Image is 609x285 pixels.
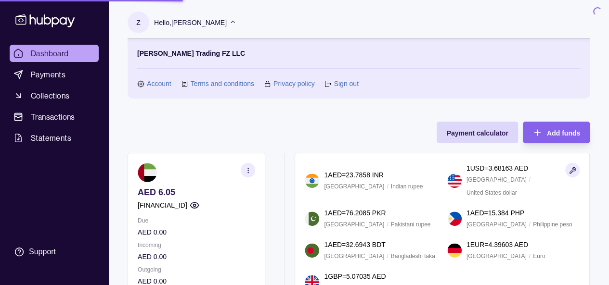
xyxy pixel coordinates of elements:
[154,17,227,28] p: Hello, [PERSON_NAME]
[529,251,531,261] p: /
[147,78,171,89] a: Account
[466,187,517,198] p: United States dollar
[138,251,255,262] p: AED 0.00
[547,129,580,137] span: Add funds
[387,219,388,230] p: /
[387,251,388,261] p: /
[334,78,358,89] a: Sign out
[138,187,255,198] p: AED 6.05
[138,215,255,226] p: Due
[387,181,388,192] p: /
[324,239,385,250] p: 1 AED = 32.6943 BDT
[391,181,423,192] p: Indian rupee
[324,208,386,218] p: 1 AED = 76.2085 PKR
[191,78,254,89] a: Terms and conditions
[138,264,255,275] p: Outgoing
[31,48,69,59] span: Dashboard
[305,243,319,258] img: bd
[10,45,99,62] a: Dashboard
[31,69,65,80] span: Payments
[10,242,99,262] a: Support
[324,170,383,180] p: 1 AED = 23.7858 INR
[391,251,435,261] p: Bangladeshi taka
[466,239,528,250] p: 1 EUR = 4.39603 AED
[523,122,590,143] button: Add funds
[446,129,508,137] span: Payment calculator
[324,271,386,282] p: 1 GBP = 5.07035 AED
[10,129,99,147] a: Statements
[273,78,315,89] a: Privacy policy
[437,122,518,143] button: Payment calculator
[138,240,255,250] p: Incoming
[138,200,187,211] p: [FINANCIAL_ID]
[466,208,524,218] p: 1 AED = 15.384 PHP
[529,174,531,185] p: /
[138,163,157,182] img: ae
[391,219,431,230] p: Pakistani rupee
[136,17,141,28] p: Z
[324,251,384,261] p: [GEOGRAPHIC_DATA]
[533,251,545,261] p: Euro
[138,227,255,237] p: AED 0.00
[324,219,384,230] p: [GEOGRAPHIC_DATA]
[137,48,245,59] p: [PERSON_NAME] Trading FZ LLC
[10,87,99,104] a: Collections
[31,111,75,123] span: Transactions
[29,247,56,257] div: Support
[447,211,462,226] img: ph
[324,181,384,192] p: [GEOGRAPHIC_DATA]
[10,66,99,83] a: Payments
[466,174,527,185] p: [GEOGRAPHIC_DATA]
[533,219,572,230] p: Philippine peso
[447,173,462,188] img: us
[466,219,527,230] p: [GEOGRAPHIC_DATA]
[466,251,527,261] p: [GEOGRAPHIC_DATA]
[305,211,319,226] img: pk
[31,132,71,144] span: Statements
[529,219,531,230] p: /
[447,243,462,258] img: de
[466,163,528,173] p: 1 USD = 3.68163 AED
[10,108,99,125] a: Transactions
[31,90,69,101] span: Collections
[305,173,319,188] img: in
